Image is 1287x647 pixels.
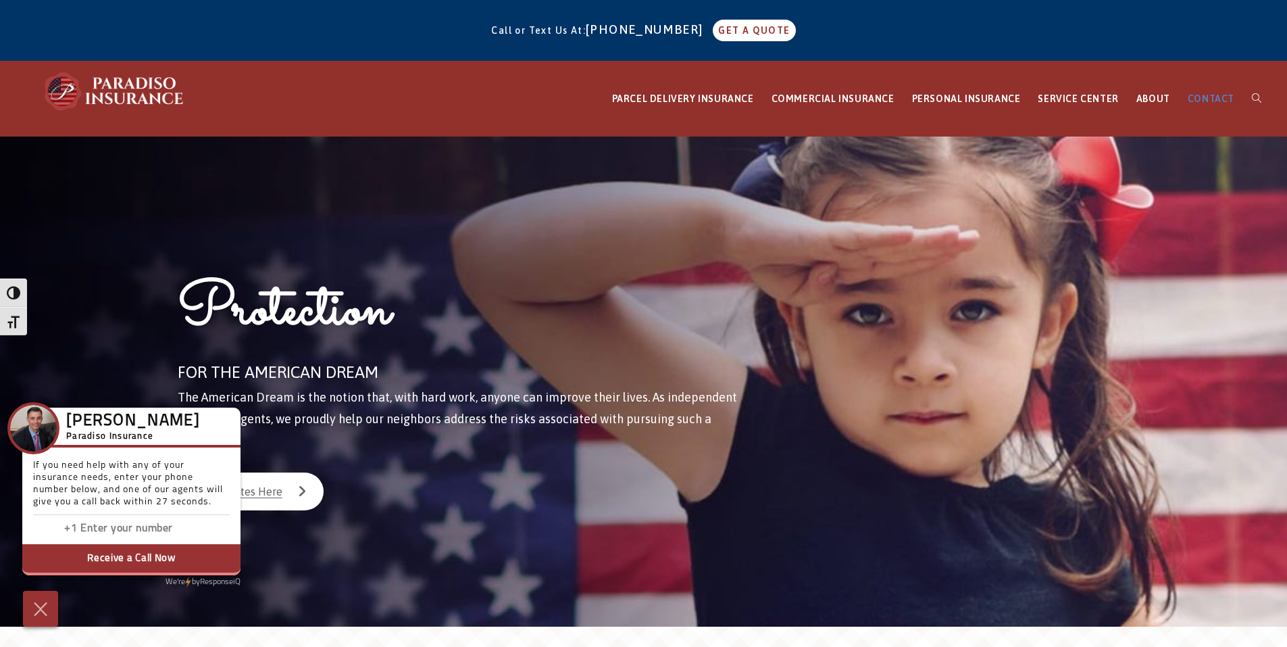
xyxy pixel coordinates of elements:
[178,390,737,448] span: The American Dream is the notion that, with hard work, anyone can improve their lives. As indepen...
[40,519,80,539] input: Enter country code
[178,272,743,358] h1: Protection
[1038,93,1118,104] span: SERVICE CENTER
[1136,93,1170,104] span: ABOUT
[10,405,57,452] img: Company Icon
[1188,93,1234,104] span: CONTACT
[772,93,894,104] span: COMMERCIAL INSURANCE
[30,598,51,620] img: Cross icon
[1179,62,1243,137] a: CONTACT
[80,519,216,539] input: Enter phone number
[1128,62,1179,137] a: ABOUT
[166,578,241,586] a: We'rePowered by iconbyResponseiQ
[612,93,754,104] span: PARCEL DELIVERY INSURANCE
[586,22,710,37] a: [PHONE_NUMBER]
[22,544,241,575] button: Receive a Call Now
[903,62,1030,137] a: PERSONAL INSURANCE
[178,473,324,510] a: Start Quotes Here
[185,577,191,588] img: Powered by icon
[491,25,586,36] span: Call or Text Us At:
[603,62,763,137] a: PARCEL DELIVERY INSURANCE
[178,363,378,381] span: FOR THE AMERICAN DREAM
[41,71,189,112] img: Paradiso Insurance
[33,460,230,515] p: If you need help with any of your insurance needs, enter your phone number below, and one of our ...
[763,62,903,137] a: COMMERCIAL INSURANCE
[1029,62,1127,137] a: SERVICE CENTER
[66,429,200,444] h5: Paradiso Insurance
[166,578,200,586] span: We're by
[66,416,200,428] h3: [PERSON_NAME]
[912,93,1021,104] span: PERSONAL INSURANCE
[713,20,795,41] a: GET A QUOTE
